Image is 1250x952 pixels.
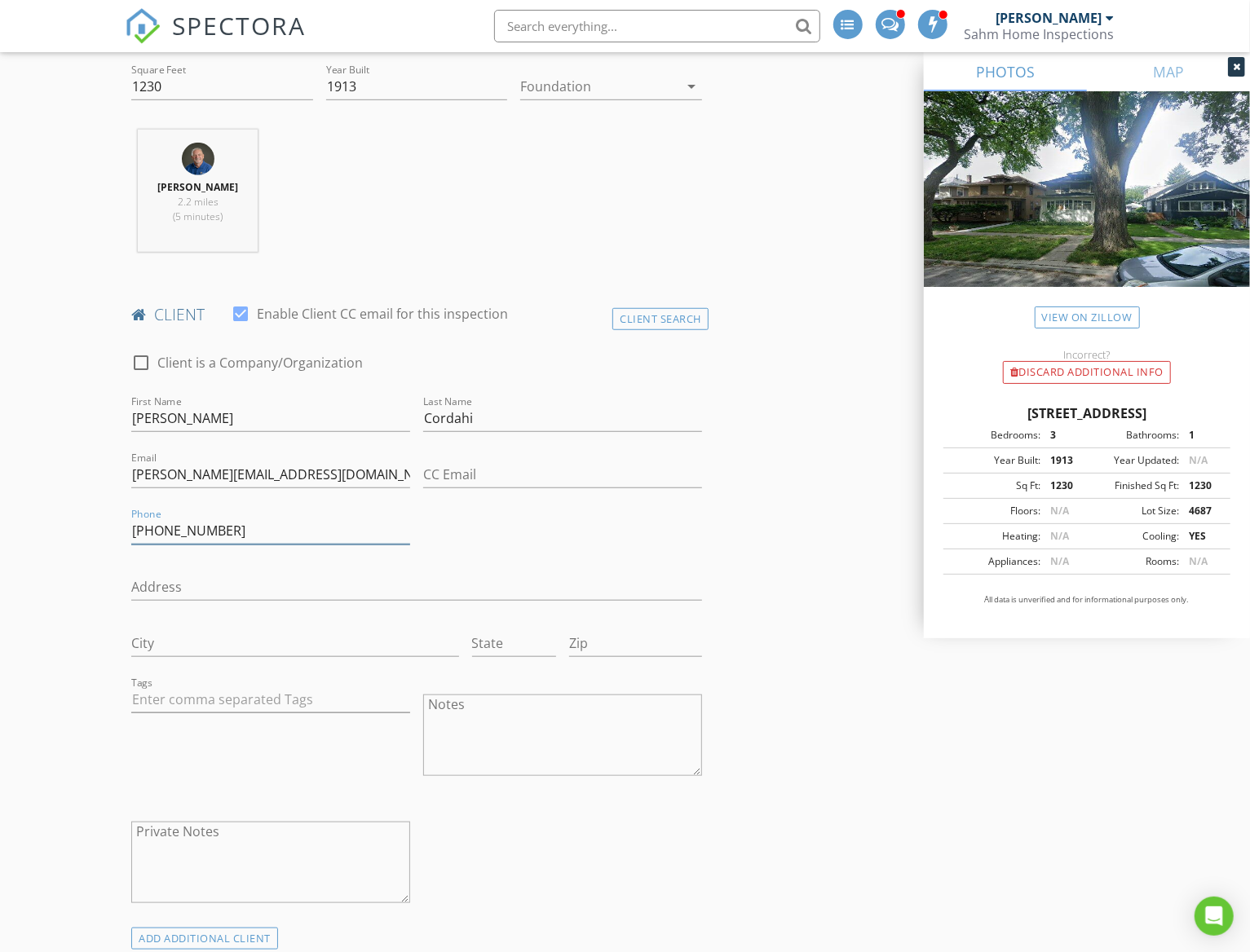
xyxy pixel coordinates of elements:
[943,594,1230,606] p: All data is unverified and for informational purposes only.
[494,10,820,42] input: Search everything...
[1087,554,1179,569] div: Rooms:
[682,77,702,96] i: arrow_drop_down
[612,308,709,330] div: Client Search
[1179,504,1226,518] div: 4687
[1040,428,1087,443] div: 3
[157,180,238,194] strong: [PERSON_NAME]
[948,453,1040,468] div: Year Built:
[178,195,219,209] span: 2.2 miles
[1189,453,1208,467] span: N/A
[996,10,1102,26] div: [PERSON_NAME]
[924,91,1250,326] img: streetview
[172,8,306,42] span: SPECTORA
[257,306,508,322] label: Enable Client CC email for this inspection
[1195,897,1234,936] div: Open Intercom Messenger
[924,52,1087,91] a: PHOTOS
[1050,504,1069,518] span: N/A
[1040,453,1087,468] div: 1913
[948,428,1040,443] div: Bedrooms:
[131,928,278,950] div: ADD ADDITIONAL client
[1050,554,1069,568] span: N/A
[948,554,1040,569] div: Appliances:
[965,26,1115,42] div: Sahm Home Inspections
[1179,529,1226,544] div: YES
[943,403,1230,423] div: [STREET_ADDRESS]
[157,355,363,371] label: Client is a Company/Organization
[1179,478,1226,493] div: 1230
[1179,428,1226,443] div: 1
[1003,361,1171,384] div: Discard Additional info
[1040,478,1087,493] div: 1230
[1087,478,1179,493] div: Finished Sq Ft:
[125,8,161,44] img: The Best Home Inspection Software - Spectora
[1087,529,1179,544] div: Cooling:
[1050,529,1069,543] span: N/A
[1087,52,1250,91] a: MAP
[948,478,1040,493] div: Sq Ft:
[182,143,214,175] img: sahm_ray_16_cropped.jpg
[1087,453,1179,468] div: Year Updated:
[1087,504,1179,518] div: Lot Size:
[948,529,1040,544] div: Heating:
[1087,428,1179,443] div: Bathrooms:
[1035,306,1140,328] a: View on Zillow
[924,348,1250,361] div: Incorrect?
[131,304,701,325] h4: client
[948,504,1040,518] div: Floors:
[125,22,306,56] a: SPECTORA
[1189,554,1208,568] span: N/A
[173,209,223,223] span: (5 minutes)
